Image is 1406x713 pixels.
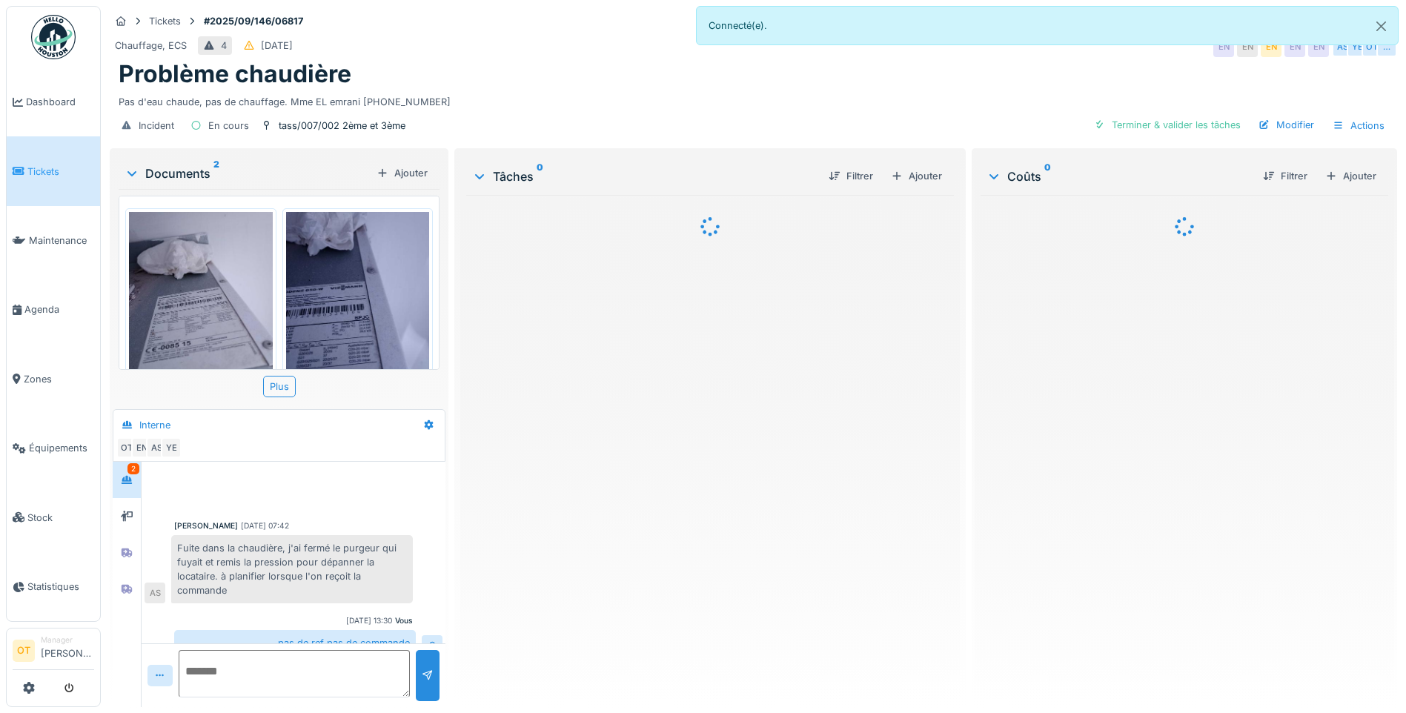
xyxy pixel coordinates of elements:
[1088,115,1247,135] div: Terminer & valider les tâches
[1332,36,1353,57] div: AS
[174,520,238,531] div: [PERSON_NAME]
[7,275,100,344] a: Agenda
[171,535,413,604] div: Fuite dans la chaudière, j'ai fermé le purgeur qui fuyait et remis la pression pour dépanner la l...
[29,441,94,455] span: Équipements
[241,520,289,531] div: [DATE] 07:42
[208,119,249,133] div: En cours
[27,511,94,525] span: Stock
[26,95,94,109] span: Dashboard
[1253,115,1320,135] div: Modifier
[1326,115,1391,136] div: Actions
[31,15,76,59] img: Badge_color-CXgf-gQk.svg
[1284,36,1305,57] div: EN
[27,580,94,594] span: Statistiques
[125,165,371,182] div: Documents
[279,119,405,133] div: tass/007/002 2ème et 3ème
[823,166,879,186] div: Filtrer
[7,345,100,414] a: Zones
[1319,166,1382,186] div: Ajouter
[7,414,100,482] a: Équipements
[29,233,94,248] span: Maintenance
[13,640,35,662] li: OT
[537,168,543,185] sup: 0
[116,437,137,458] div: OT
[286,212,430,403] img: rj4kh67k7kfw2r2jbnomuofk0il3
[1364,7,1398,46] button: Close
[146,437,167,458] div: AS
[139,418,170,432] div: Interne
[371,163,434,183] div: Ajouter
[174,630,416,656] div: pas de ref pas de commande
[885,166,948,186] div: Ajouter
[119,89,1388,109] div: Pas d'eau chaude, pas de chauffage. Mme EL emrani [PHONE_NUMBER]
[119,60,351,88] h1: Problème chaudière
[696,6,1399,45] div: Connecté(e).
[13,634,94,670] a: OT Manager[PERSON_NAME]
[27,165,94,179] span: Tickets
[1308,36,1329,57] div: EN
[149,14,181,28] div: Tickets
[1376,36,1397,57] div: …
[7,67,100,136] a: Dashboard
[7,482,100,551] a: Stock
[131,437,152,458] div: EN
[1044,168,1051,185] sup: 0
[1213,36,1234,57] div: EN
[7,552,100,621] a: Statistiques
[1237,36,1258,57] div: EN
[261,39,293,53] div: [DATE]
[145,583,165,603] div: AS
[1261,36,1281,57] div: EN
[161,437,182,458] div: YE
[41,634,94,646] div: Manager
[986,168,1251,185] div: Coûts
[472,168,817,185] div: Tâches
[7,206,100,275] a: Maintenance
[422,635,442,656] div: O
[24,372,94,386] span: Zones
[115,39,187,53] div: Chauffage, ECS
[346,615,392,626] div: [DATE] 13:30
[395,615,413,626] div: Vous
[1362,36,1382,57] div: OT
[198,14,309,28] strong: #2025/09/146/06817
[41,634,94,666] li: [PERSON_NAME]
[1347,36,1367,57] div: YE
[129,212,273,403] img: 4po2jkw80134az2b5gzws8x5tnzo
[1257,166,1313,186] div: Filtrer
[127,463,139,474] div: 2
[263,376,296,397] div: Plus
[221,39,227,53] div: 4
[7,136,100,205] a: Tickets
[24,302,94,316] span: Agenda
[213,165,219,182] sup: 2
[139,119,174,133] div: Incident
